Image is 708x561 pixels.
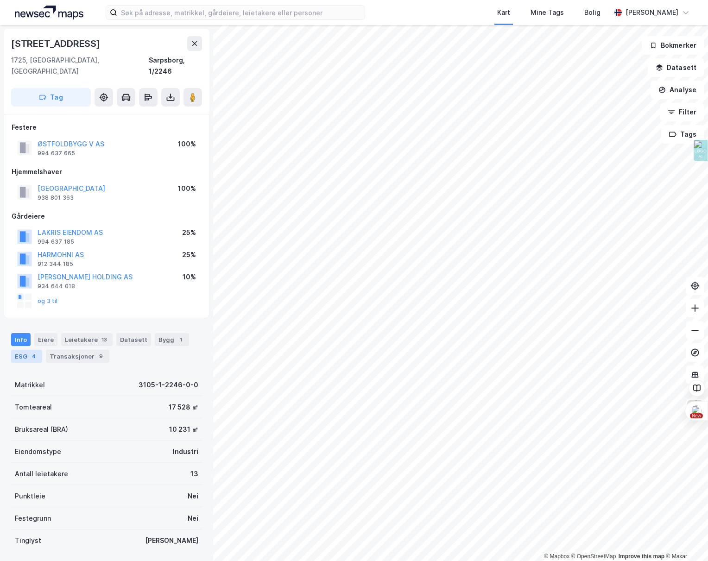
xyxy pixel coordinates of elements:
div: Kontrollprogram for chat [662,517,708,561]
div: 994 637 665 [38,150,75,157]
div: Leietakere [61,333,113,346]
div: Matrikkel [15,379,45,391]
div: ESG [11,350,42,363]
div: Info [11,333,31,346]
div: Nei [188,491,198,502]
button: Bokmerker [642,36,704,55]
button: Tags [661,125,704,144]
div: Gårdeiere [12,211,202,222]
div: Eiendomstype [15,446,61,457]
div: Bruksareal (BRA) [15,424,68,435]
div: Industri [173,446,198,457]
div: 10 231 ㎡ [169,424,198,435]
div: 100% [178,139,196,150]
div: 3105-1-2246-0-0 [139,379,198,391]
div: 100% [178,183,196,194]
div: 17 528 ㎡ [169,402,198,413]
div: Kart [497,7,510,18]
div: Datasett [116,333,151,346]
div: Bolig [584,7,601,18]
div: Sarpsborg, 1/2246 [149,55,202,77]
div: Punktleie [15,491,45,502]
div: Hjemmelshaver [12,166,202,177]
div: [STREET_ADDRESS] [11,36,102,51]
button: Tag [11,88,91,107]
div: 25% [182,249,196,260]
div: 25% [182,227,196,238]
a: Improve this map [619,553,664,560]
div: 938 801 363 [38,194,74,202]
div: Mine Tags [531,7,564,18]
div: Festegrunn [15,513,51,524]
div: [PERSON_NAME] [145,535,198,546]
div: [PERSON_NAME] [626,7,678,18]
div: 10% [183,271,196,283]
iframe: Chat Widget [662,517,708,561]
img: logo.a4113a55bc3d86da70a041830d287a7e.svg [15,6,83,19]
button: Filter [660,103,704,121]
div: Transaksjoner [46,350,109,363]
div: Nei [188,513,198,524]
div: 4 [29,352,38,361]
div: 994 637 185 [38,238,74,246]
div: Festere [12,122,202,133]
div: Tinglyst [15,535,41,546]
div: 912 344 185 [38,260,73,268]
button: Datasett [648,58,704,77]
div: 9 [96,352,106,361]
div: Bygg [155,333,189,346]
a: Mapbox [544,553,569,560]
div: 1 [176,335,185,344]
a: OpenStreetMap [571,553,616,560]
div: 934 644 018 [38,283,75,290]
div: Antall leietakere [15,468,68,479]
button: Analyse [651,81,704,99]
div: Eiere [34,333,57,346]
div: 1725, [GEOGRAPHIC_DATA], [GEOGRAPHIC_DATA] [11,55,149,77]
div: 13 [190,468,198,479]
div: Tomteareal [15,402,52,413]
div: 13 [100,335,109,344]
input: Søk på adresse, matrikkel, gårdeiere, leietakere eller personer [117,6,365,19]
